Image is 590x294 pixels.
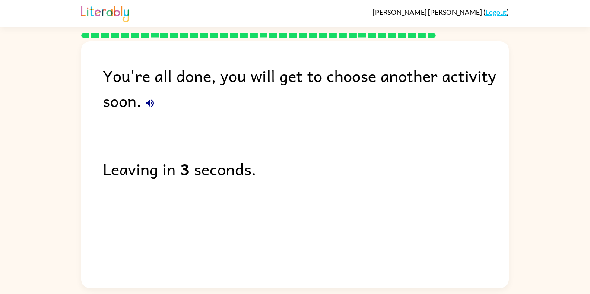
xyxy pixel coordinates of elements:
span: [PERSON_NAME] [PERSON_NAME] [373,8,483,16]
div: You're all done, you will get to choose another activity soon. [103,63,509,113]
b: 3 [180,156,190,181]
div: ( ) [373,8,509,16]
div: Leaving in seconds. [103,156,509,181]
a: Logout [485,8,507,16]
img: Literably [81,3,129,22]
